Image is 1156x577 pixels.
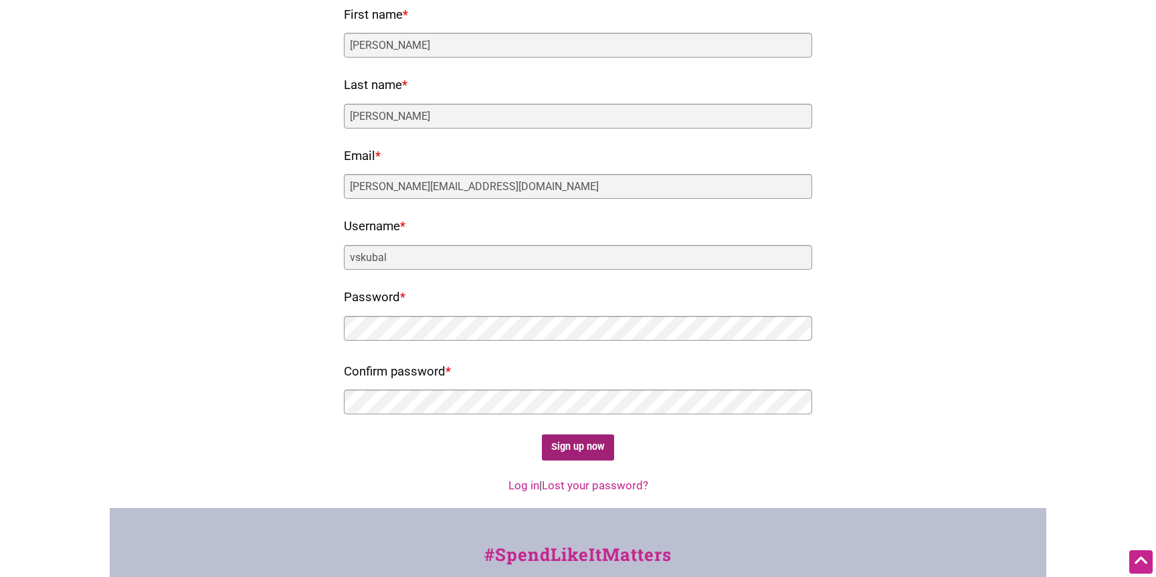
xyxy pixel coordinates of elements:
[344,74,407,97] label: Last name
[542,479,648,492] a: Lost your password?
[123,477,1033,495] div: |
[508,479,539,492] a: Log in
[344,4,408,27] label: First name
[344,361,451,384] label: Confirm password
[344,216,405,238] label: Username
[344,145,381,168] label: Email
[344,286,405,309] label: Password
[1129,550,1153,574] div: Scroll Back to Top
[542,434,615,461] input: Sign up now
